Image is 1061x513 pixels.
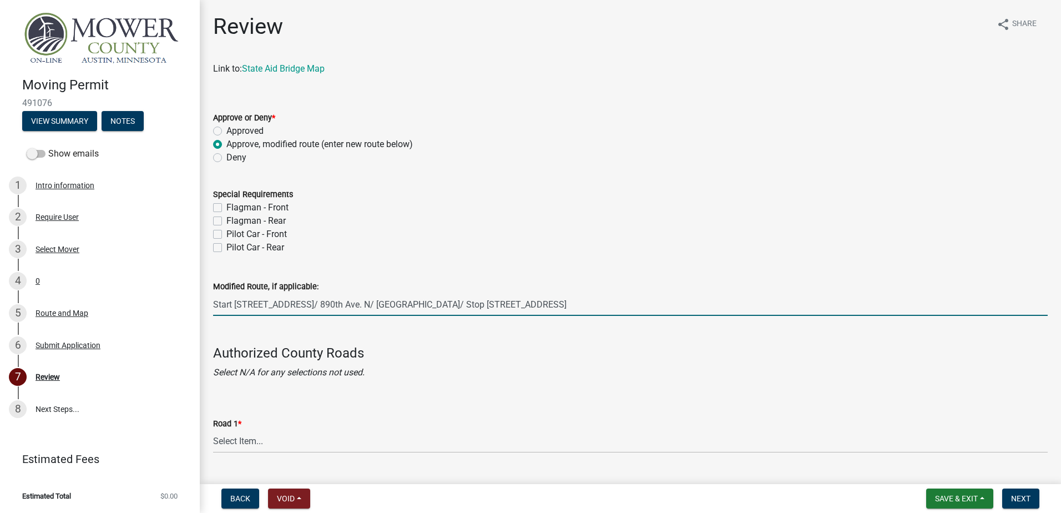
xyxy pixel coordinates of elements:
[230,494,250,503] span: Back
[9,336,27,354] div: 6
[226,228,287,241] label: Pilot Car - Front
[22,492,71,500] span: Estimated Total
[926,489,993,509] button: Save & Exit
[102,111,144,131] button: Notes
[268,489,310,509] button: Void
[213,345,1048,361] h4: Authorized County Roads
[226,124,264,138] label: Approved
[1011,494,1030,503] span: Next
[1012,18,1037,31] span: Share
[226,151,246,164] label: Deny
[935,494,978,503] span: Save & Exit
[36,341,100,349] div: Submit Application
[27,147,99,160] label: Show emails
[226,241,284,254] label: Pilot Car - Rear
[9,304,27,322] div: 5
[9,448,182,470] a: Estimated Fees
[160,492,178,500] span: $0.00
[9,208,27,226] div: 2
[22,111,97,131] button: View Summary
[213,420,241,428] label: Road 1
[102,117,144,126] wm-modal-confirm: Notes
[213,367,365,378] i: Select N/A for any selections not used.
[22,98,178,108] span: 491076
[226,138,413,151] label: Approve, modified route (enter new route below)
[22,12,182,66] img: Mower County, Minnesota
[277,494,295,503] span: Void
[36,245,79,253] div: Select Mover
[221,489,259,509] button: Back
[9,400,27,418] div: 8
[9,240,27,258] div: 3
[22,117,97,126] wm-modal-confirm: Summary
[9,177,27,194] div: 1
[36,182,94,189] div: Intro information
[997,18,1010,31] i: share
[226,214,286,228] label: Flagman - Rear
[9,272,27,290] div: 4
[1002,489,1039,509] button: Next
[213,62,1048,89] p: Link to:
[213,283,319,291] label: Modified Route, if applicable:
[36,373,60,381] div: Review
[213,191,293,199] label: Special Requirements
[36,277,40,285] div: 0
[9,368,27,386] div: 7
[213,114,275,122] label: Approve or Deny
[242,63,325,74] a: State Aid Bridge Map
[36,309,88,317] div: Route and Map
[22,77,191,93] h4: Moving Permit
[226,201,289,214] label: Flagman - Front
[988,13,1045,35] button: shareShare
[36,213,79,221] div: Require User
[213,13,283,40] h1: Review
